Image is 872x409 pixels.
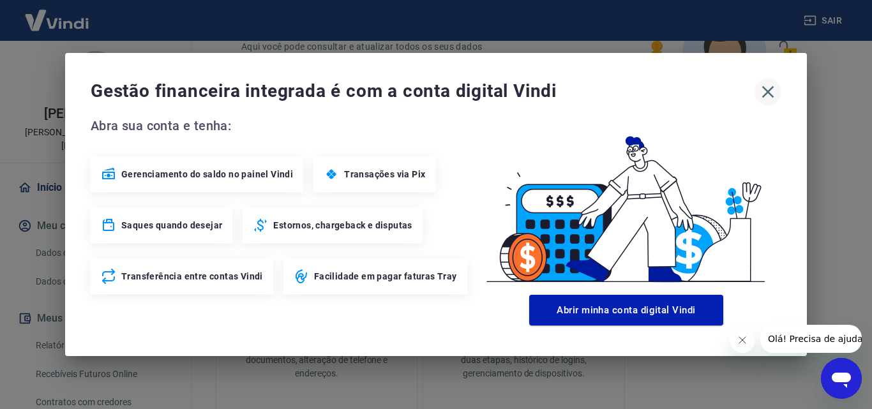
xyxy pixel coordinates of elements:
iframe: Botão para abrir a janela de mensagens [821,358,862,399]
iframe: Fechar mensagem [730,327,755,353]
span: Transações via Pix [344,168,425,181]
span: Facilidade em pagar faturas Tray [314,270,457,283]
span: Gestão financeira integrada é com a conta digital Vindi [91,78,755,104]
span: Abra sua conta e tenha: [91,115,471,136]
img: Good Billing [471,115,781,290]
span: Saques quando desejar [121,219,222,232]
button: Abrir minha conta digital Vindi [529,295,723,325]
span: Gerenciamento do saldo no painel Vindi [121,168,293,181]
iframe: Mensagem da empresa [760,325,862,353]
span: Olá! Precisa de ajuda? [8,9,107,19]
span: Estornos, chargeback e disputas [273,219,412,232]
span: Transferência entre contas Vindi [121,270,263,283]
